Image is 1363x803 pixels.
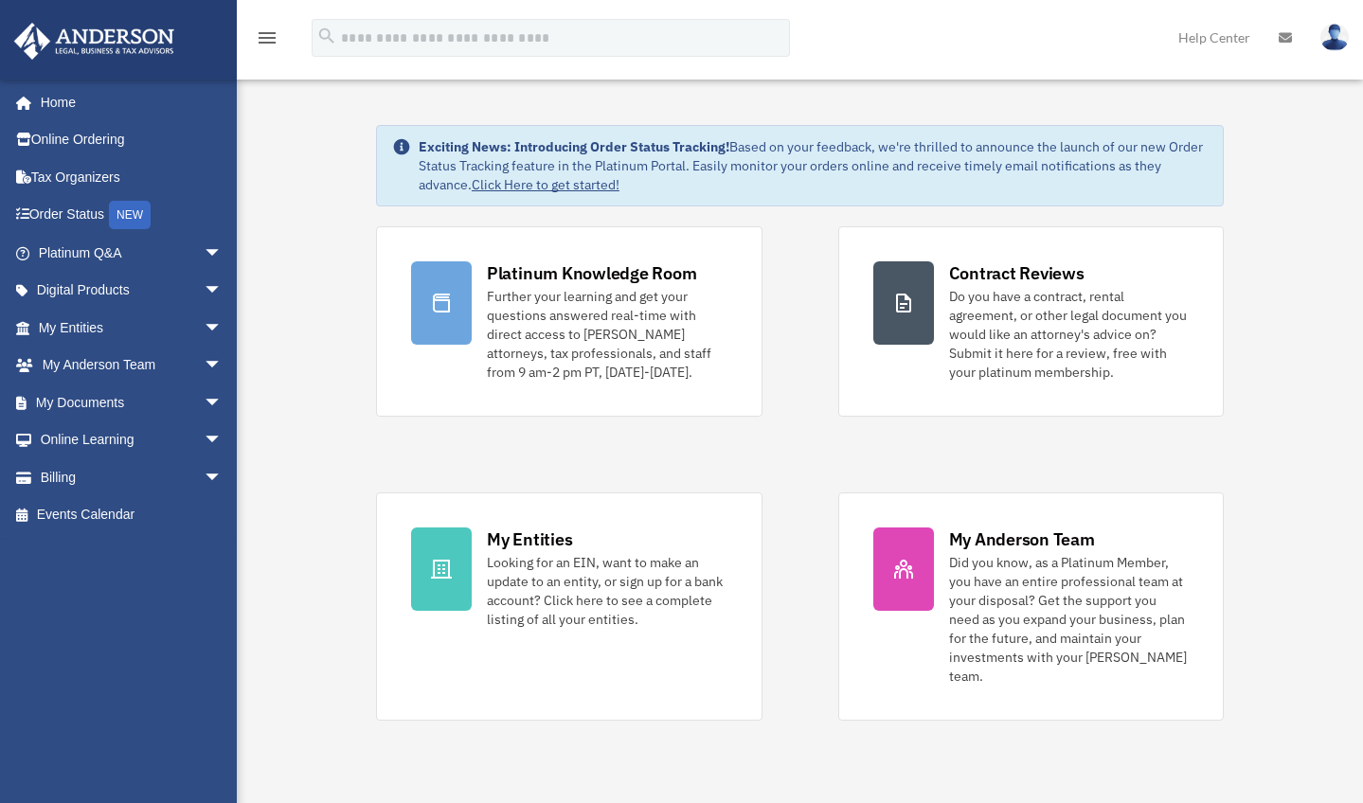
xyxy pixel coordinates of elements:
span: arrow_drop_down [204,421,242,460]
a: menu [256,33,278,49]
a: Online Learningarrow_drop_down [13,421,251,459]
div: Do you have a contract, rental agreement, or other legal document you would like an attorney's ad... [949,287,1190,382]
div: Based on your feedback, we're thrilled to announce the launch of our new Order Status Tracking fe... [419,137,1208,194]
a: Billingarrow_drop_down [13,458,251,496]
i: menu [256,27,278,49]
a: Order StatusNEW [13,196,251,235]
a: Platinum Knowledge Room Further your learning and get your questions answered real-time with dire... [376,226,762,417]
a: Click Here to get started! [472,176,619,193]
a: Platinum Q&Aarrow_drop_down [13,234,251,272]
div: My Anderson Team [949,527,1095,551]
a: Contract Reviews Do you have a contract, rental agreement, or other legal document you would like... [838,226,1225,417]
a: My Entities Looking for an EIN, want to make an update to an entity, or sign up for a bank accoun... [376,492,762,721]
a: Home [13,83,242,121]
span: arrow_drop_down [204,384,242,422]
img: Anderson Advisors Platinum Portal [9,23,180,60]
a: Events Calendar [13,496,251,534]
div: NEW [109,201,151,229]
a: My Anderson Team Did you know, as a Platinum Member, you have an entire professional team at your... [838,492,1225,721]
div: Looking for an EIN, want to make an update to an entity, or sign up for a bank account? Click her... [487,553,727,629]
a: My Documentsarrow_drop_down [13,384,251,421]
div: Contract Reviews [949,261,1085,285]
strong: Exciting News: Introducing Order Status Tracking! [419,138,729,155]
a: My Entitiesarrow_drop_down [13,309,251,347]
div: My Entities [487,527,572,551]
i: search [316,26,337,46]
span: arrow_drop_down [204,347,242,385]
div: Did you know, as a Platinum Member, you have an entire professional team at your disposal? Get th... [949,553,1190,686]
span: arrow_drop_down [204,234,242,273]
span: arrow_drop_down [204,458,242,497]
img: User Pic [1320,24,1349,51]
a: Digital Productsarrow_drop_down [13,272,251,310]
a: Online Ordering [13,121,251,159]
a: Tax Organizers [13,158,251,196]
span: arrow_drop_down [204,272,242,311]
a: My Anderson Teamarrow_drop_down [13,347,251,384]
span: arrow_drop_down [204,309,242,348]
div: Platinum Knowledge Room [487,261,697,285]
div: Further your learning and get your questions answered real-time with direct access to [PERSON_NAM... [487,287,727,382]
